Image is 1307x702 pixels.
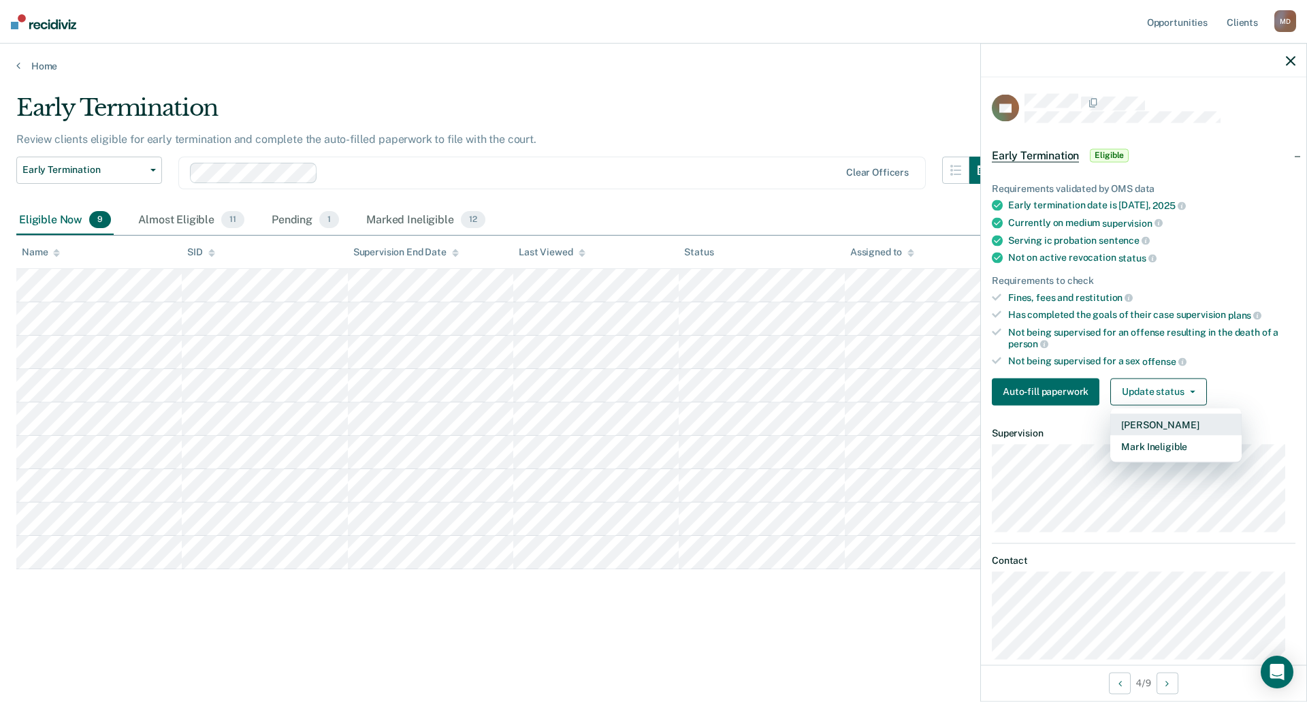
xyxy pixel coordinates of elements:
dt: Contact [992,555,1295,567]
img: Recidiviz [11,14,76,29]
button: Update status [1110,378,1206,405]
span: plans [1228,310,1261,321]
span: sentence [1099,235,1150,246]
a: Home [16,60,1291,72]
span: Eligible [1090,148,1129,162]
div: 4 / 9 [981,665,1306,701]
div: Fines, fees and [1008,291,1295,304]
span: supervision [1102,217,1162,228]
div: Almost Eligible [135,206,247,236]
div: Name [22,246,60,258]
div: Early Termination [16,94,997,133]
div: Supervision End Date [353,246,459,258]
button: Auto-fill paperwork [992,378,1099,405]
a: Navigate to form link [992,378,1105,405]
div: Open Intercom Messenger [1261,656,1293,688]
span: 12 [461,211,485,229]
span: status [1118,253,1157,264]
button: Mark Ineligible [1110,435,1242,457]
div: Serving ic probation [1008,234,1295,246]
div: Requirements to check [992,274,1295,286]
dt: Supervision [992,427,1295,438]
span: person [1008,338,1048,349]
div: Currently on medium [1008,217,1295,229]
div: Not being supervised for an offense resulting in the death of a [1008,326,1295,349]
div: Has completed the goals of their case supervision [1008,309,1295,321]
div: Marked Ineligible [364,206,487,236]
div: Eligible Now [16,206,114,236]
div: Clear officers [846,167,909,178]
span: offense [1142,356,1187,367]
span: 11 [221,211,244,229]
span: 9 [89,211,111,229]
span: Early Termination [22,164,145,176]
button: Next Opportunity [1157,672,1178,694]
div: Not being supervised for a sex [1008,355,1295,368]
span: restitution [1076,292,1133,303]
div: M D [1274,10,1296,32]
div: SID [187,246,215,258]
button: [PERSON_NAME] [1110,413,1242,435]
span: Early Termination [992,148,1079,162]
div: Early TerminationEligible [981,133,1306,177]
div: Not on active revocation [1008,252,1295,264]
div: Assigned to [850,246,914,258]
div: Early termination date is [DATE], [1008,200,1295,212]
div: Status [684,246,713,258]
button: Previous Opportunity [1109,672,1131,694]
p: Review clients eligible for early termination and complete the auto-filled paperwork to file with... [16,133,536,146]
div: Last Viewed [519,246,585,258]
span: 2025 [1152,200,1185,211]
div: Pending [269,206,342,236]
div: Requirements validated by OMS data [992,182,1295,194]
span: 1 [319,211,339,229]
